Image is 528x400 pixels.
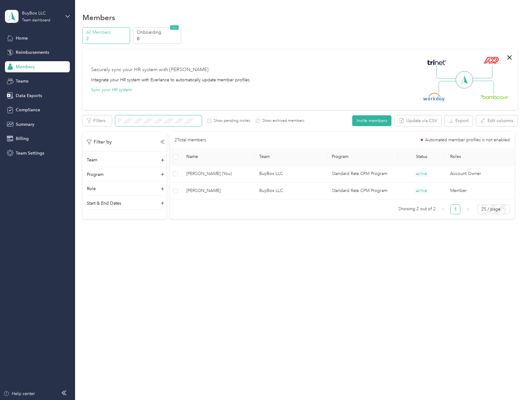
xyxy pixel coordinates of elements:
div: BuyBox LLC [22,10,61,16]
p: 2 Total members [175,137,206,143]
p: Team [87,157,97,163]
span: ACTIVE [414,171,429,177]
button: Filters [82,115,112,126]
th: Name [181,148,254,165]
span: right [466,207,470,211]
td: Account Owner [445,165,518,182]
button: Sync your HR system [91,87,132,93]
h1: Members [82,14,115,21]
img: ADP [484,57,499,64]
iframe: Everlance-gr Chat Button Frame [493,365,528,400]
span: 25 / page [481,205,506,214]
span: Compliance [16,107,40,113]
div: Integrate your HR system with Everlance to automatically update member profiles. [91,77,251,83]
span: [PERSON_NAME] [186,187,249,194]
span: Automated member profiles is not enabled [425,138,510,142]
button: Export [445,115,473,126]
img: Line Left Down [438,81,460,93]
th: Roles [445,148,518,165]
img: Workday [423,93,445,101]
a: 1 [451,205,460,214]
span: Team Settings [16,150,44,156]
span: Showing 2 out of 2 [398,204,436,214]
button: Edit columns [476,115,517,126]
div: Team dashboard [22,19,50,22]
span: NEW [170,25,179,30]
td: BuyBox LLC [254,165,327,182]
span: Home [16,35,28,41]
button: Invite members [352,115,391,126]
button: left [438,204,448,214]
span: Reimbursements [16,49,49,56]
th: Status [398,148,445,165]
label: Show archived members [260,118,304,124]
div: Page Size [478,204,510,214]
img: BambooHR [480,95,509,99]
span: Members [16,64,35,70]
li: Next Page [463,204,473,214]
span: Data Exports [16,92,42,99]
p: Program [87,171,103,178]
div: Securely sync your HR system with [PERSON_NAME] [91,66,209,74]
button: right [463,204,473,214]
td: BuyBox LLC [254,182,327,199]
li: Previous Page [438,204,448,214]
span: Teams [16,78,28,84]
span: ACTIVE [414,188,429,194]
p: 2 [86,36,128,42]
p: Filter by [87,138,112,146]
img: Line Right Down [472,81,494,94]
td: Standard Rate CPM Program [327,165,398,182]
li: 1 [450,204,460,214]
img: Line Left Up [436,66,458,79]
span: [PERSON_NAME] (You) [186,170,249,177]
p: Role [87,185,96,192]
img: Line Right Up [471,66,492,79]
td: Luke Tincha (You) [181,165,254,182]
button: Update via CSV [395,115,441,126]
p: All Members [86,29,128,36]
span: Summary [16,121,34,128]
th: Program [327,148,398,165]
span: left [441,207,445,211]
img: Trinet [426,58,448,67]
p: Start & End Dates [87,200,121,206]
p: Onboarding [137,29,179,36]
span: Name [186,154,249,159]
button: Help center [3,390,35,397]
label: Show pending invites [211,118,250,124]
p: 0 [137,36,179,42]
td: Standard Rate CPM Program [327,182,398,199]
span: Billing [16,135,29,142]
th: Team [254,148,327,165]
td: Member [445,182,518,199]
td: Jacob Lee [181,182,254,199]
